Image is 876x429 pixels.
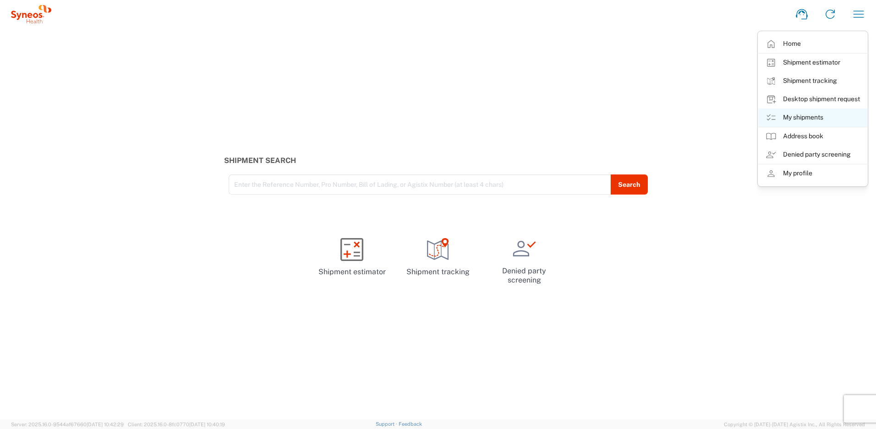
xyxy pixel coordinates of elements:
a: My profile [758,164,867,183]
button: Search [611,174,648,195]
a: Denied party screening [485,230,564,292]
a: My shipments [758,109,867,127]
a: Shipment estimator [312,230,391,285]
a: Address book [758,127,867,146]
a: Shipment tracking [758,72,867,90]
a: Feedback [399,421,422,427]
a: Denied party screening [758,146,867,164]
span: [DATE] 10:40:19 [189,422,225,427]
span: Server: 2025.16.0-9544af67660 [11,422,124,427]
h3: Shipment Search [224,156,652,165]
a: Shipment estimator [758,54,867,72]
a: Shipment tracking [399,230,477,285]
span: [DATE] 10:42:29 [87,422,124,427]
a: Desktop shipment request [758,90,867,109]
span: Client: 2025.16.0-8fc0770 [128,422,225,427]
span: Copyright © [DATE]-[DATE] Agistix Inc., All Rights Reserved [724,420,865,429]
a: Home [758,35,867,53]
a: Support [376,421,399,427]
